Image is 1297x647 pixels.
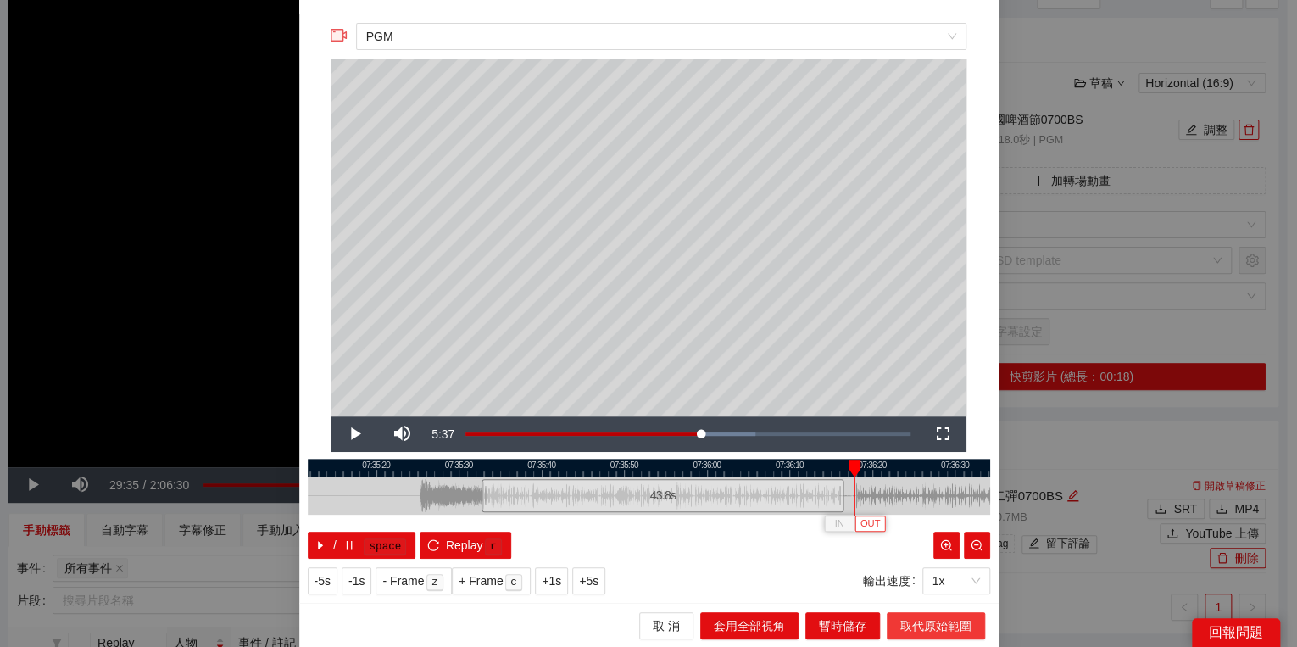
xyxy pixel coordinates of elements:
span: - Frame [382,572,424,590]
button: -5s [308,567,337,594]
span: 取 消 [653,616,680,635]
kbd: space [364,538,406,555]
span: 暫時儲存 [819,616,866,635]
span: zoom-out [971,539,982,553]
div: 回報問題 [1192,618,1280,647]
span: -5s [315,572,331,590]
button: -1s [342,567,371,594]
span: 1x [932,568,980,594]
span: pause [343,539,355,553]
span: 取代原始範圍 [900,616,971,635]
kbd: r [485,538,502,555]
span: + Frame [459,572,504,590]
span: PGM [366,24,956,49]
span: +1s [542,572,561,590]
button: reloadReplayr [420,532,510,559]
span: video-camera [331,27,348,44]
button: - Framez [376,567,452,594]
button: Fullscreen [919,416,966,452]
button: 取 消 [639,612,693,639]
div: Video Player [331,59,966,416]
button: 取代原始範圍 [887,612,985,639]
button: Play [331,416,378,452]
button: zoom-out [964,532,990,559]
button: IN [824,516,854,532]
button: 套用全部視角 [700,612,799,639]
button: + Framec [452,567,531,594]
button: Mute [378,416,426,452]
button: +1s [535,567,568,594]
span: +5s [579,572,598,590]
span: -1s [348,572,365,590]
span: OUT [860,516,881,532]
kbd: c [505,574,522,591]
div: Progress Bar [465,432,910,436]
span: 套用全部視角 [714,616,785,635]
button: OUT [854,516,885,532]
span: zoom-in [940,539,952,553]
div: 43.8 s [482,479,844,512]
span: 5:37 [431,427,454,441]
button: caret-right/pausespace [308,532,416,559]
button: +5s [572,567,605,594]
button: zoom-in [933,532,960,559]
span: reload [427,539,439,553]
span: / [333,536,337,555]
span: Replay [446,536,483,555]
span: caret-right [315,539,326,553]
label: 輸出速度 [863,567,922,594]
button: 暫時儲存 [805,612,880,639]
kbd: z [426,574,443,591]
